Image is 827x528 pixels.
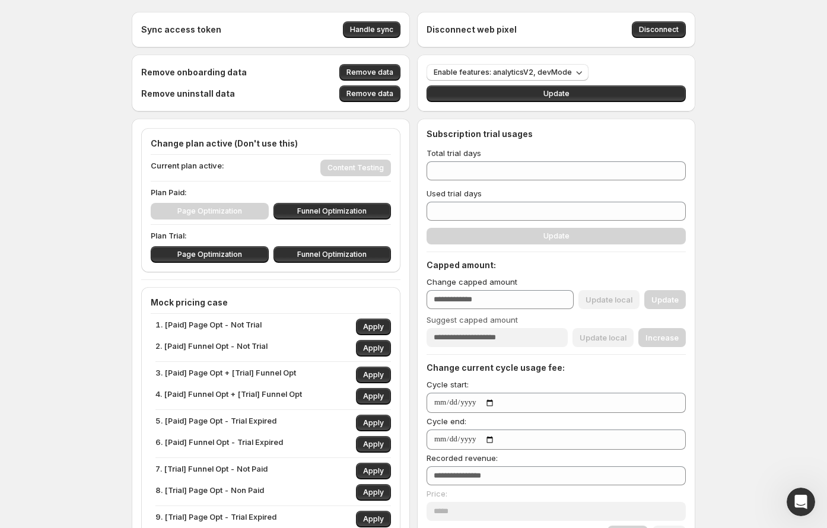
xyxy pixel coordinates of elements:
[356,484,391,501] button: Apply
[427,64,589,81] button: Enable features: analyticsV2, devMode
[346,89,393,98] span: Remove data
[363,514,384,524] span: Apply
[434,68,572,77] span: Enable features: analyticsV2, devMode
[346,68,393,77] span: Remove data
[339,64,400,81] button: Remove data
[24,162,198,174] div: We typically reply in a few hours
[297,250,367,259] span: Funnel Optimization
[297,206,367,216] span: Funnel Optimization
[427,453,498,463] span: Recorded revenue:
[363,392,384,401] span: Apply
[155,319,262,335] p: 1. [Paid] Page Opt - Not Trial
[356,388,391,405] button: Apply
[24,150,198,162] div: Send us a message
[151,138,391,150] h4: Change plan active (Don't use this)
[273,246,392,263] button: Funnel Optimization
[204,19,225,40] div: Close
[427,380,469,389] span: Cycle start:
[543,89,570,98] span: Update
[158,400,199,408] span: Messages
[24,19,47,43] img: Profile image for Antony
[273,203,392,220] button: Funnel Optimization
[427,24,517,36] h4: Disconnect web pixel
[363,370,384,380] span: Apply
[155,436,283,453] p: 6. [Paid] Funnel Opt - Trial Expired
[24,84,214,104] p: Hi Duc 👋
[427,362,686,374] h4: Change current cycle usage fee:
[119,370,237,418] button: Messages
[151,230,391,241] p: Plan Trial:
[339,85,400,102] button: Remove data
[427,277,517,287] span: Change capped amount
[363,322,384,332] span: Apply
[141,24,221,36] h4: Sync access token
[639,25,679,34] span: Disconnect
[356,511,391,527] button: Apply
[363,343,384,353] span: Apply
[155,388,302,405] p: 4. [Paid] Funnel Opt + [Trial] Funnel Opt
[46,400,72,408] span: Home
[177,250,242,259] span: Page Optimization
[151,186,391,198] p: Plan Paid:
[363,418,384,428] span: Apply
[363,488,384,497] span: Apply
[427,148,481,158] span: Total trial days
[427,259,686,271] h4: Capped amount:
[350,25,393,34] span: Handle sync
[141,88,235,100] h4: Remove uninstall data
[141,66,247,78] h4: Remove onboarding data
[363,466,384,476] span: Apply
[356,340,391,357] button: Apply
[356,415,391,431] button: Apply
[356,367,391,383] button: Apply
[12,139,225,185] div: Send us a messageWe typically reply in a few hours
[151,246,269,263] button: Page Optimization
[427,85,686,102] button: Update
[356,463,391,479] button: Apply
[427,315,518,325] span: Suggest capped amount
[787,488,815,516] iframe: Intercom live chat
[343,21,400,38] button: Handle sync
[356,436,391,453] button: Apply
[151,160,224,176] p: Current plan active:
[24,104,214,125] p: How can we help?
[151,297,391,308] h4: Mock pricing case
[427,489,447,498] span: Price:
[632,21,686,38] button: Disconnect
[155,511,276,527] p: 9. [Trial] Page Opt - Trial Expired
[155,463,268,479] p: 7. [Trial] Funnel Opt - Not Paid
[363,440,384,449] span: Apply
[155,340,268,357] p: 2. [Paid] Funnel Opt - Not Trial
[427,416,466,426] span: Cycle end:
[356,319,391,335] button: Apply
[155,415,276,431] p: 5. [Paid] Page Opt - Trial Expired
[155,484,264,501] p: 8. [Trial] Page Opt - Non Paid
[427,189,482,198] span: Used trial days
[155,367,296,383] p: 3. [Paid] Page Opt + [Trial] Funnel Opt
[427,128,533,140] h4: Subscription trial usages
